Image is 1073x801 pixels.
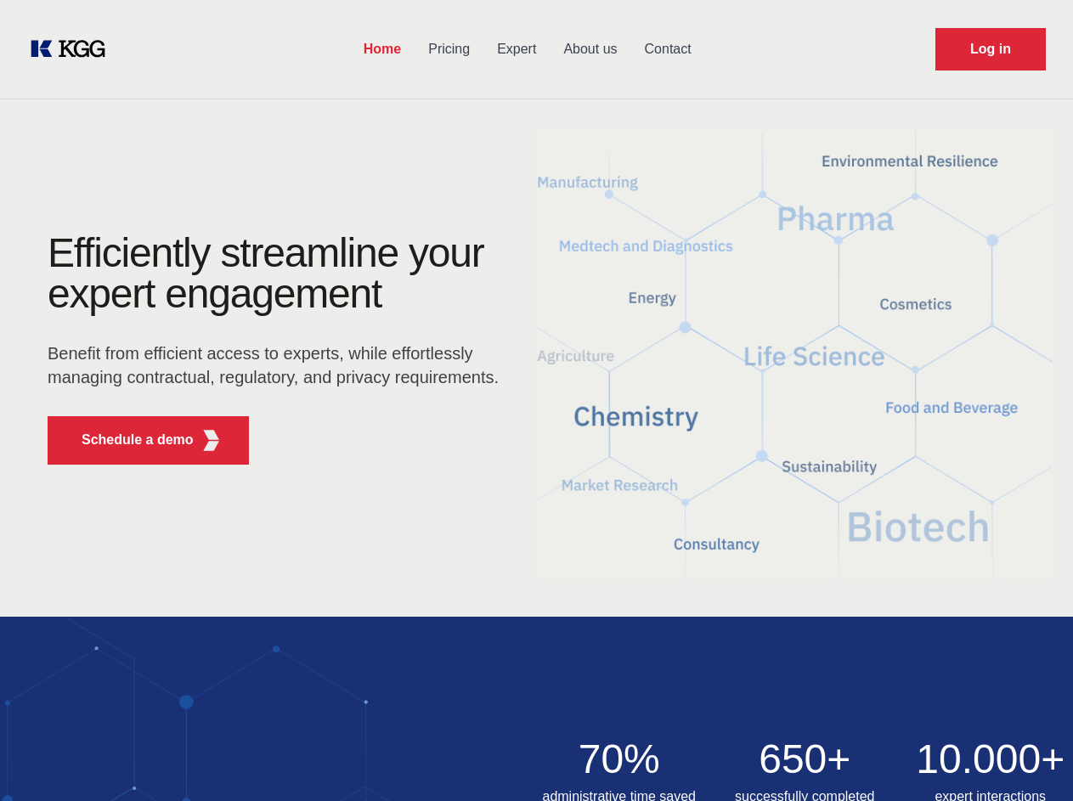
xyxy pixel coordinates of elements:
a: Pricing [415,27,483,71]
a: Request Demo [935,28,1046,71]
a: KOL Knowledge Platform: Talk to Key External Experts (KEE) [27,36,119,63]
button: Schedule a demoKGG Fifth Element RED [48,416,249,465]
img: KGG Fifth Element RED [200,430,222,451]
a: Expert [483,27,550,71]
a: Contact [631,27,705,71]
p: Schedule a demo [82,430,194,450]
a: Home [350,27,415,71]
h1: Efficiently streamline your expert engagement [48,233,510,314]
h2: 650+ [722,739,888,780]
h2: 70% [537,739,703,780]
a: About us [550,27,630,71]
img: KGG Fifth Element RED [537,110,1053,600]
p: Benefit from efficient access to experts, while effortlessly managing contractual, regulatory, an... [48,341,510,389]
